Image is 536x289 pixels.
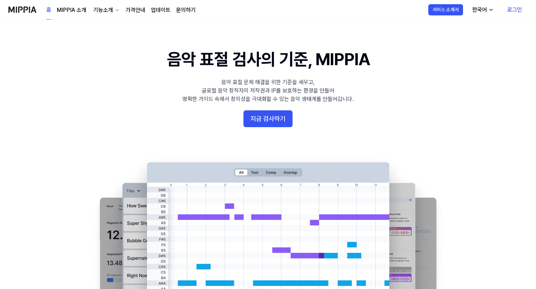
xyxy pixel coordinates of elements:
a: 홈 [46,0,51,20]
a: 업데이트 [151,6,170,14]
button: 지금 검사하기 [243,110,293,127]
button: 기능소개 [92,6,120,14]
button: 서비스 소개서 [428,4,463,15]
h1: 음악 표절 검사의 기준, MIPPIA [167,48,369,71]
a: 문의하기 [176,6,196,14]
a: MIPPIA 소개 [57,6,86,14]
div: 음악 표절 문제 해결을 위한 기준을 세우고, 글로벌 음악 창작자의 저작권과 IP를 보호하는 환경을 만들어 명확한 가이드 속에서 창의성을 극대화할 수 있는 음악 생태계를 만들어... [182,78,354,103]
div: 한국어 [471,6,488,14]
div: 기능소개 [92,6,114,14]
a: 가격안내 [126,6,145,14]
button: 한국어 [467,3,498,17]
